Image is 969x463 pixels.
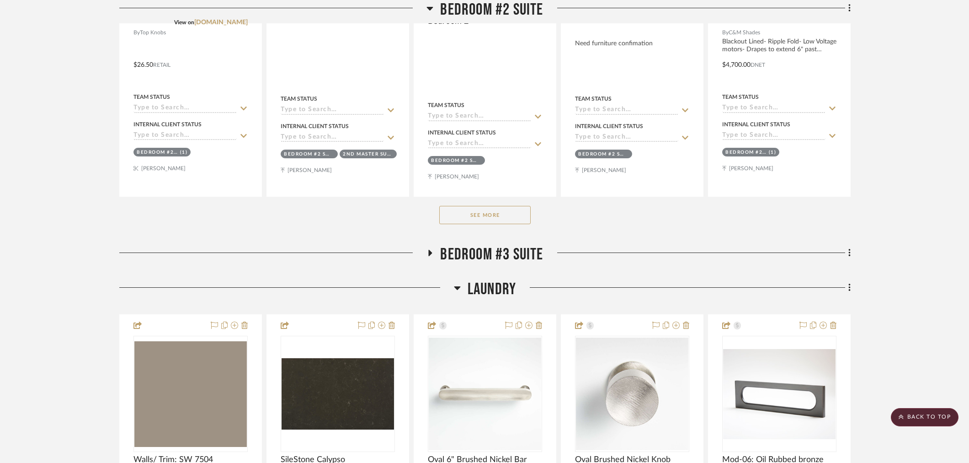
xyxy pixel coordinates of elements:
[575,106,678,115] input: Type to Search…
[133,104,237,113] input: Type to Search…
[722,132,825,140] input: Type to Search…
[729,28,760,37] span: C&M Shades
[281,95,317,103] div: Team Status
[281,122,349,130] div: Internal Client Status
[468,280,516,299] span: Laundry
[284,151,332,158] div: Bedroom #2 Suite
[343,151,391,158] div: 2nd Master Suite
[725,149,767,156] div: Bedroom #2 Suite
[575,122,643,130] div: Internal Client Status
[428,113,531,121] input: Type to Search…
[134,341,247,447] img: Walls/ Trim: SW 7504 Keystone Gray
[723,349,836,439] img: Mod-06: Oil Rubbed bronze
[769,149,777,156] div: (1)
[133,28,140,37] span: By
[174,20,194,25] span: View on
[180,149,188,156] div: (1)
[133,132,237,140] input: Type to Search…
[891,408,958,426] scroll-to-top-button: BACK TO TOP
[281,106,384,115] input: Type to Search…
[137,149,178,156] div: Bedroom #2 Suite
[439,206,531,224] button: See More
[428,101,464,109] div: Team Status
[428,129,496,137] div: Internal Client Status
[575,95,612,103] div: Team Status
[431,157,479,164] div: Bedroom #2 Suite
[575,134,678,142] input: Type to Search…
[576,338,688,450] img: Oval Brushed Nickel Knob
[722,93,759,101] div: Team Status
[133,120,202,129] div: Internal Client Status
[722,28,729,37] span: By
[194,19,248,26] a: [DOMAIN_NAME]
[282,358,394,430] img: SileStone Calypso
[429,338,541,450] img: Oval 6" Brushed Nickel Bar Pull
[722,104,825,113] input: Type to Search…
[440,245,543,264] span: Bedroom #3 Suite
[578,151,627,158] div: Bedroom #2 Suite
[722,120,790,129] div: Internal Client Status
[428,140,531,149] input: Type to Search…
[133,93,170,101] div: Team Status
[140,28,166,37] span: Top Knobs
[281,134,384,142] input: Type to Search…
